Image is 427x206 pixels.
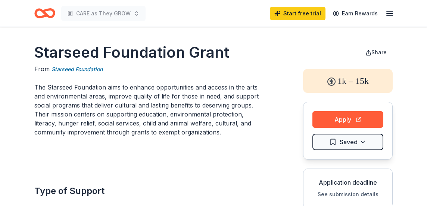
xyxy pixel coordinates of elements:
[318,190,378,199] button: See submission details
[76,9,131,18] span: CARE as They GROW
[34,4,55,22] a: Home
[34,83,267,137] p: The Starseed Foundation aims to enhance opportunities and access in the arts and environmental ar...
[303,69,393,93] div: 1k – 15k
[312,134,383,150] button: Saved
[328,7,382,20] a: Earn Rewards
[371,49,387,55] span: Share
[34,42,267,63] h1: Starseed Foundation Grant
[52,65,103,74] a: Starseed Foundation
[340,137,358,147] span: Saved
[309,178,386,187] div: Application deadline
[312,111,383,128] button: Apply
[359,45,393,60] button: Share
[270,7,325,20] a: Start free trial
[34,64,267,74] div: From
[34,185,267,197] h2: Type of Support
[61,6,146,21] button: CARE as They GROW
